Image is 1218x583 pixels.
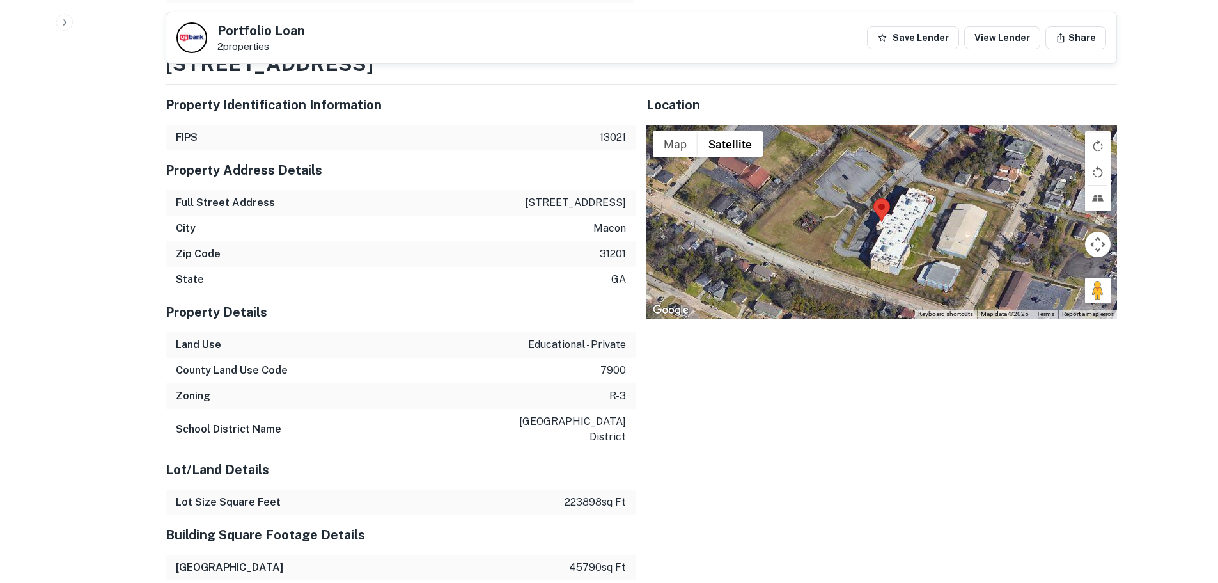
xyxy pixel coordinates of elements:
[646,95,1117,115] h5: Location
[166,33,1117,84] div: Property1of2[STREET_ADDRESS]
[1085,131,1111,157] button: Toggle fullscreen view
[176,422,281,437] h6: School District Name
[176,495,281,510] h6: Lot Size Square Feet
[528,337,626,353] p: educational - private
[964,26,1040,49] a: View Lender
[176,130,198,145] h6: FIPS
[166,161,636,180] h5: Property Address Details
[166,95,636,115] h5: Property Identification Information
[176,272,204,287] h6: State
[1085,159,1111,185] button: Rotate map counterclockwise
[650,302,692,319] img: Google
[176,388,210,404] h6: Zoning
[981,310,1029,317] span: Map data ©2025
[565,495,626,510] p: 223898 sq ft
[611,272,626,287] p: ga
[593,221,626,236] p: macon
[600,363,626,378] p: 7900
[600,130,626,145] p: 13021
[176,246,221,262] h6: Zip Code
[1062,310,1113,317] a: Report a map error
[166,460,636,479] h5: Lot/Land Details
[918,310,973,319] button: Keyboard shortcuts
[511,414,626,445] p: [GEOGRAPHIC_DATA] district
[650,302,692,319] a: Open this area in Google Maps (opens a new window)
[176,363,288,378] h6: County Land Use Code
[176,195,275,211] h6: Full Street Address
[166,303,636,322] h5: Property Details
[176,337,221,353] h6: Land Use
[166,49,373,79] h3: [STREET_ADDRESS]
[1036,310,1054,317] a: Terms (opens in new tab)
[1085,278,1111,303] button: Drag Pegman onto the map to open Street View
[1085,133,1111,159] button: Rotate map clockwise
[600,246,626,262] p: 31201
[1085,186,1111,211] button: Tilt map
[217,41,305,52] p: 2 properties
[176,560,283,575] h6: [GEOGRAPHIC_DATA]
[867,26,959,49] button: Save Lender
[1085,232,1111,257] button: Map camera controls
[653,131,698,157] button: Show street map
[166,525,636,545] h5: Building Square Footage Details
[217,24,305,37] h5: Portfolio Loan
[569,560,626,575] p: 45790 sq ft
[525,195,626,211] p: [STREET_ADDRESS]
[609,388,626,404] p: r-3
[1154,481,1218,542] iframe: Chat Widget
[1045,26,1106,49] button: Share
[698,131,763,157] button: Show satellite imagery
[176,221,196,236] h6: City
